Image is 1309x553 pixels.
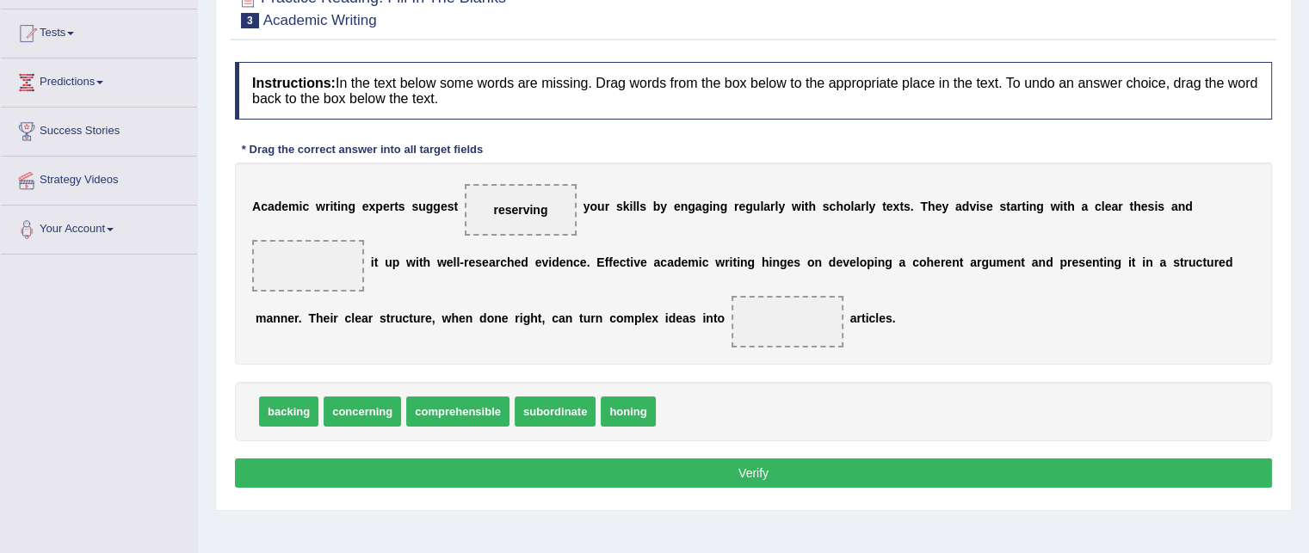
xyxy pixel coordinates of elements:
[261,200,268,213] b: c
[920,200,928,213] b: T
[613,255,620,269] b: e
[1114,255,1121,269] b: g
[374,255,379,269] b: t
[559,311,565,325] b: a
[801,200,805,213] b: i
[1029,200,1037,213] b: n
[688,200,695,213] b: g
[986,200,993,213] b: e
[521,255,528,269] b: d
[745,200,753,213] b: g
[409,311,413,325] b: t
[496,255,500,269] b: r
[709,200,713,213] b: i
[448,200,454,213] b: s
[1092,255,1100,269] b: n
[489,255,496,269] b: a
[390,200,394,213] b: r
[583,311,591,325] b: u
[487,311,495,325] b: o
[886,200,893,213] b: e
[836,200,843,213] b: h
[355,311,361,325] b: e
[1017,200,1022,213] b: r
[281,200,288,213] b: e
[1183,255,1188,269] b: r
[616,311,624,325] b: o
[805,200,809,213] b: t
[552,255,559,269] b: d
[715,255,725,269] b: w
[520,311,523,325] b: i
[934,255,941,269] b: e
[464,255,468,269] b: r
[494,311,502,325] b: n
[861,200,865,213] b: r
[1085,255,1092,269] b: e
[330,200,333,213] b: i
[1006,200,1010,213] b: t
[451,311,459,325] b: h
[460,255,464,269] b: -
[433,200,441,213] b: g
[344,311,351,325] b: c
[778,200,785,213] b: y
[541,255,548,269] b: v
[468,255,475,269] b: e
[633,255,640,269] b: v
[660,255,667,269] b: c
[406,255,416,269] b: w
[523,311,531,325] b: g
[441,200,448,213] b: e
[1021,255,1025,269] b: t
[737,255,740,269] b: i
[849,255,856,269] b: e
[565,255,573,269] b: n
[459,311,466,325] b: e
[333,311,337,325] b: r
[1105,200,1112,213] b: e
[1154,200,1158,213] b: i
[911,200,914,213] b: .
[699,255,702,269] b: i
[1081,200,1088,213] b: a
[836,255,843,269] b: e
[316,200,325,213] b: w
[829,255,837,269] b: d
[514,255,521,269] b: e
[952,255,960,269] b: n
[898,255,905,269] b: a
[287,311,294,325] b: e
[500,255,507,269] b: c
[1095,200,1102,213] b: c
[1171,200,1178,213] b: a
[263,12,377,28] small: Academic Writing
[892,200,899,213] b: x
[640,255,647,269] b: e
[398,200,405,213] b: s
[256,311,266,325] b: m
[1007,255,1014,269] b: e
[573,255,580,269] b: c
[395,311,403,325] b: u
[1189,255,1196,269] b: u
[1051,200,1060,213] b: w
[235,141,490,157] div: * Drag the correct answer into all target fields
[866,200,869,213] b: l
[981,255,989,269] b: g
[1178,200,1186,213] b: n
[535,255,542,269] b: e
[371,255,374,269] b: i
[597,200,605,213] b: u
[456,255,460,269] b: l
[362,200,369,213] b: e
[623,200,630,213] b: k
[639,200,646,213] b: s
[1158,200,1164,213] b: s
[674,200,681,213] b: e
[899,200,904,213] b: t
[418,200,426,213] b: u
[1145,255,1153,269] b: n
[392,255,400,269] b: p
[1107,255,1115,269] b: n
